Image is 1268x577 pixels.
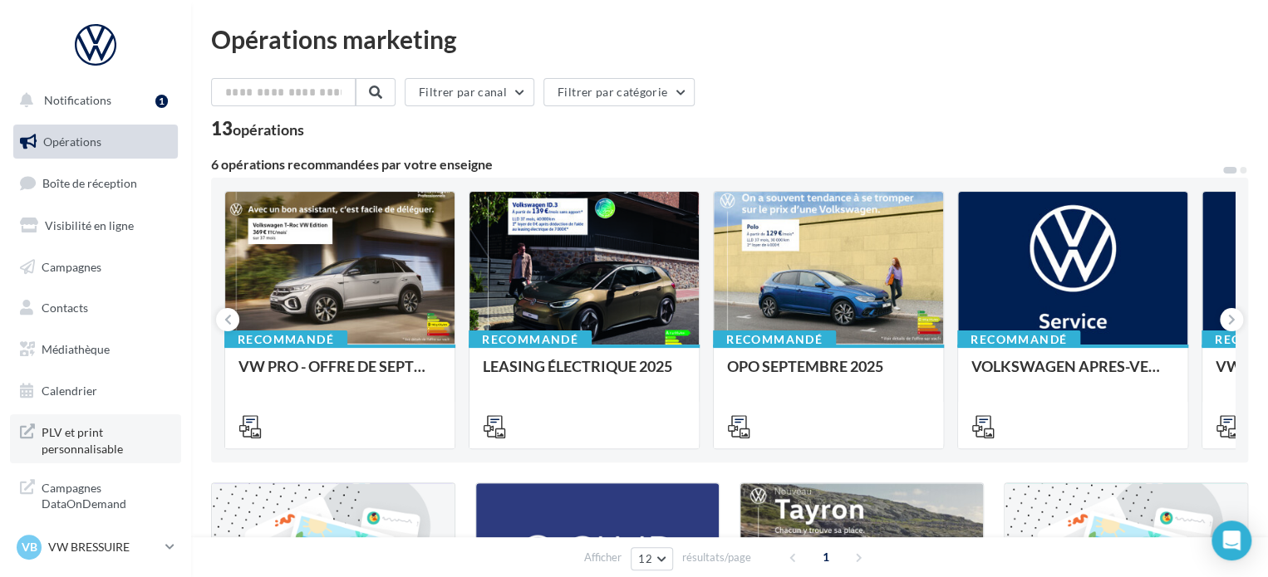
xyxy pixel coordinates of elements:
span: Campagnes [42,259,101,273]
span: Campagnes DataOnDemand [42,477,171,512]
button: Notifications 1 [10,83,174,118]
span: 1 [813,544,839,570]
span: Opérations [43,134,101,149]
span: Calendrier [42,384,97,398]
a: Campagnes [10,250,181,285]
p: VW BRESSUIRE [48,539,159,555]
div: VW PRO - OFFRE DE SEPTEMBRE 25 [238,358,441,391]
div: VOLKSWAGEN APRES-VENTE [971,358,1174,391]
a: Contacts [10,291,181,325]
a: Opérations [10,125,181,159]
div: 1 [155,95,168,108]
button: Filtrer par catégorie [543,78,695,106]
span: Boîte de réception [42,176,137,190]
span: PLV et print personnalisable [42,421,171,457]
a: PLV et print personnalisable [10,414,181,463]
div: 13 [211,120,304,138]
span: Contacts [42,301,88,315]
a: Calendrier [10,374,181,408]
a: Boîte de réception [10,165,181,201]
button: Filtrer par canal [405,78,534,106]
div: Recommandé [957,330,1080,349]
a: Campagnes DataOnDemand [10,470,181,519]
div: Open Intercom Messenger [1211,521,1251,560]
a: VB VW BRESSUIRE [13,531,178,563]
div: LEASING ÉLECTRIQUE 2025 [483,358,686,391]
div: opérations [233,122,304,137]
div: 6 opérations recommandées par votre enseigne [211,158,1221,171]
div: Recommandé [713,330,836,349]
span: Médiathèque [42,342,110,356]
a: Visibilité en ligne [10,208,181,243]
div: Recommandé [224,330,347,349]
span: résultats/page [682,550,751,565]
div: OPO SEPTEMBRE 2025 [727,358,930,391]
a: Médiathèque [10,332,181,367]
button: 12 [631,547,673,570]
span: VB [22,539,37,555]
span: Notifications [44,93,111,107]
span: 12 [638,552,652,565]
div: Recommandé [469,330,592,349]
div: Opérations marketing [211,27,1248,51]
span: Visibilité en ligne [45,218,134,232]
span: Afficher [584,550,622,565]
